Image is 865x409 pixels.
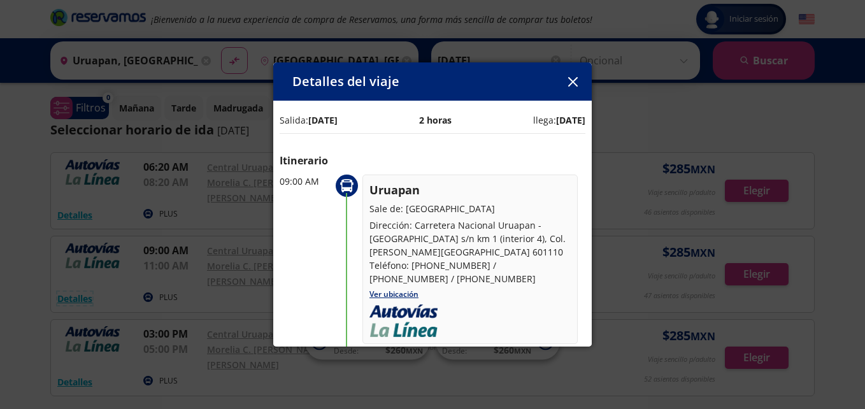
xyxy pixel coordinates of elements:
a: Ver ubicación [369,289,418,299]
img: Logo_Autovias_LaLinea_VERT.png [369,305,438,336]
p: Salida: [280,113,338,127]
b: [DATE] [308,114,338,126]
p: 09:00 AM [280,175,331,188]
p: Dirección: Carretera Nacional Uruapan - [GEOGRAPHIC_DATA] s/n km 1 (interior 4), Col. [PERSON_NAM... [369,219,571,285]
b: [DATE] [556,114,585,126]
p: 2 horas [419,113,452,127]
p: Sale de: [GEOGRAPHIC_DATA] [369,202,571,215]
p: Itinerario [280,153,585,168]
p: Uruapan [369,182,571,199]
p: llega: [533,113,585,127]
p: Detalles del viaje [292,72,399,91]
